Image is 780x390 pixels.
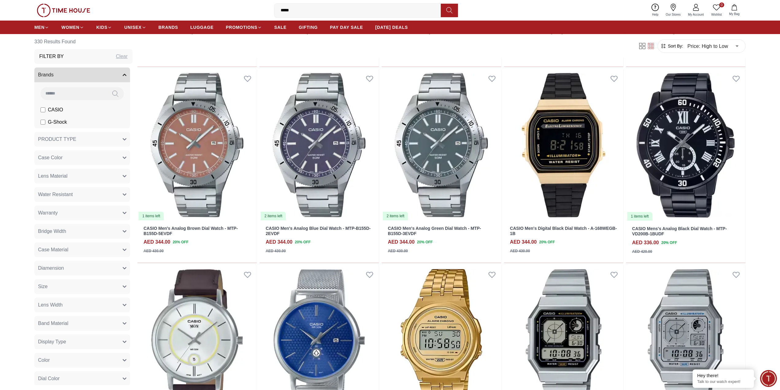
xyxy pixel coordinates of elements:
span: My Bag [727,12,742,16]
a: CASIO Men's Digital Black Dial Watch - A-168WEGB-1B [510,226,617,236]
a: 0Wishlist [708,2,725,18]
a: CASIO Men's Analog Green Dial Watch - MTP-B155D-3EVDF2 items left [382,69,501,221]
a: GIFTING [299,22,318,33]
button: PRODUCT TYPE [34,132,130,147]
span: BRANDS [159,24,178,30]
span: Case Color [38,154,63,161]
span: 20 % OFF [539,239,555,245]
a: [DATE] DEALS [375,22,408,33]
a: CASIO Men's Analog Brown Dial Watch - MTP-B155D-5EVDF [144,226,238,236]
span: KIDS [96,24,107,30]
span: G-Shock [48,118,67,126]
button: Lens Material [34,169,130,183]
span: SALE [274,24,286,30]
div: AED 420.00 [632,249,652,254]
span: Lens Material [38,172,67,180]
a: CASIO Men's Analog Green Dial Watch - MTP-B155D-3EVDF [388,226,481,236]
img: CASIO Men's Analog Brown Dial Watch - MTP-B155D-5EVDF [137,69,257,221]
span: 20 % OFF [295,239,310,245]
button: Lens Width [34,298,130,312]
button: Sort By: [660,43,683,49]
span: Dial Color [38,375,60,382]
span: UNISEX [124,24,141,30]
span: Lens Width [38,301,63,309]
span: Our Stores [663,12,683,17]
a: SALE [274,22,286,33]
img: CASIO Men's Analog Blue Dial Watch - MTP-B155D-2EVDF [259,69,379,221]
span: PROMOTIONS [226,24,257,30]
div: 1 items left [627,212,652,221]
button: Display Type [34,334,130,349]
span: MEN [34,24,44,30]
h4: AED 344.00 [388,238,414,246]
span: 20 % OFF [173,239,188,245]
img: ... [37,4,90,17]
h4: AED 344.00 [510,238,537,246]
span: LUGGAGE [190,24,214,30]
div: 2 items left [383,212,408,220]
span: Diamension [38,265,64,272]
a: CASIO Men's Analog Blue Dial Watch - MTP-B155D-2EVDF [266,226,371,236]
span: Help [650,12,661,17]
span: Size [38,283,48,290]
span: Wishlist [709,12,724,17]
a: KIDS [96,22,112,33]
span: Brands [38,71,54,79]
img: CASIO Mens's Analog Black Dial Watch - MTP-VD200B-1BUDF [626,69,745,221]
img: CASIO Men's Analog Green Dial Watch - MTP-B155D-3EVDF [382,69,501,221]
button: Dial Color [34,371,130,386]
h4: AED 344.00 [266,238,292,246]
div: Clear [116,53,128,60]
div: 1 items left [139,212,164,220]
a: CASIO Mens's Analog Black Dial Watch - MTP-VD200B-1BUDF1 items left [626,69,745,221]
input: G-Shock [40,120,45,125]
span: 0 [719,2,724,7]
a: CASIO Mens's Analog Black Dial Watch - MTP-VD200B-1BUDF [632,226,727,236]
div: Chat Widget [760,370,777,387]
span: PRODUCT TYPE [38,136,76,143]
span: PAY DAY SALE [330,24,363,30]
span: Band Material [38,320,68,327]
button: Brands [34,68,130,82]
button: My Bag [725,3,743,17]
span: Display Type [38,338,66,346]
span: CASIO [48,106,63,114]
a: LUGGAGE [190,22,214,33]
a: Our Stores [662,2,684,18]
a: WOMEN [61,22,84,33]
button: Case Color [34,150,130,165]
div: Hey there! [697,373,749,379]
span: Water Resistant [38,191,73,198]
input: CASIO [40,107,45,112]
span: Sort By: [667,43,683,49]
h4: AED 344.00 [144,238,170,246]
div: AED 430.00 [510,248,530,254]
a: BRANDS [159,22,178,33]
span: Color [38,357,50,364]
img: CASIO Men's Digital Black Dial Watch - A-168WEGB-1B [504,69,623,221]
button: Diamension [34,261,130,276]
span: My Account [686,12,706,17]
span: Warranty [38,209,58,217]
p: Talk to our watch expert! [697,379,749,384]
span: Case Material [38,246,68,253]
div: AED 430.00 [388,248,408,254]
span: Bridge Width [38,228,66,235]
button: Band Material [34,316,130,331]
a: Help [648,2,662,18]
button: Color [34,353,130,368]
h3: Filter By [39,53,64,60]
h4: AED 336.00 [632,239,659,246]
a: MEN [34,22,49,33]
button: Bridge Width [34,224,130,239]
span: 20 % OFF [417,239,433,245]
span: GIFTING [299,24,318,30]
a: CASIO Men's Analog Brown Dial Watch - MTP-B155D-5EVDF1 items left [137,69,257,221]
button: Warranty [34,206,130,220]
button: Size [34,279,130,294]
div: Price: High to Low [683,37,743,55]
span: 20 % OFF [661,240,677,245]
a: PAY DAY SALE [330,22,363,33]
a: PROMOTIONS [226,22,262,33]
